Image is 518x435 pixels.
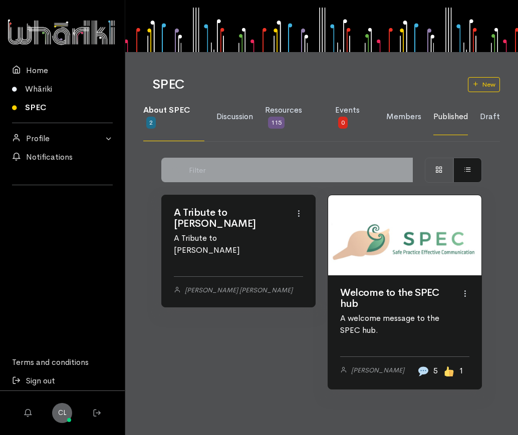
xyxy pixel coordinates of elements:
[480,99,500,135] a: Draft
[265,105,302,115] span: Resources
[216,111,253,122] span: Discussion
[152,78,456,92] h1: SPEC
[386,111,421,122] span: Members
[386,99,421,135] a: Members
[184,158,413,182] input: Filter
[268,117,285,129] span: 115
[146,117,156,129] span: 2
[335,105,360,115] span: Events
[52,403,72,423] a: CL
[216,99,253,135] a: Discussion
[338,117,348,129] span: 0
[433,99,468,135] a: Published
[468,77,500,92] a: New
[143,92,204,141] a: About SPEC 2
[335,92,374,141] a: Events 0
[265,92,324,141] a: Resources 115
[143,105,190,115] span: About SPEC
